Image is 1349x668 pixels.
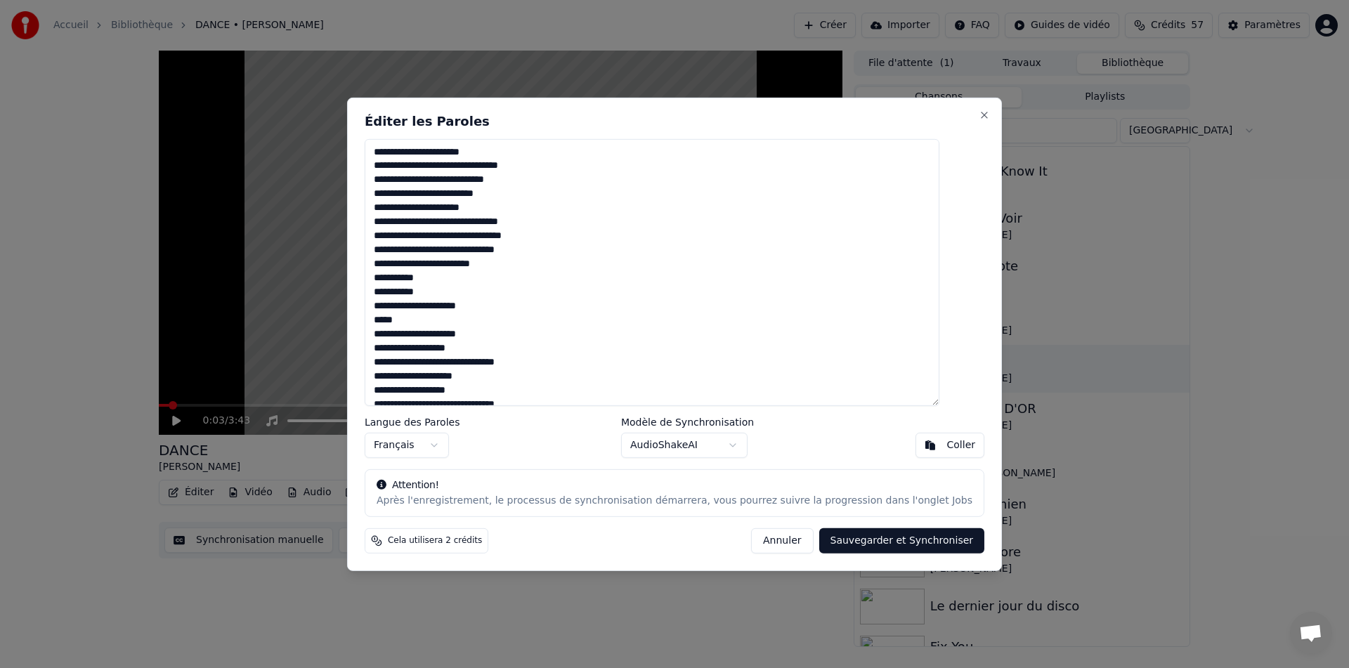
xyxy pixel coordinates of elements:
[388,535,482,546] span: Cela utilisera 2 crédits
[819,528,985,554] button: Sauvegarder et Synchroniser
[621,417,754,427] label: Modèle de Synchronisation
[377,494,972,508] div: Après l'enregistrement, le processus de synchronisation démarrera, vous pourrez suivre la progres...
[915,433,985,458] button: Coller
[377,478,972,492] div: Attention!
[365,114,984,127] h2: Éditer les Paroles
[365,417,460,427] label: Langue des Paroles
[947,438,976,452] div: Coller
[751,528,813,554] button: Annuler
